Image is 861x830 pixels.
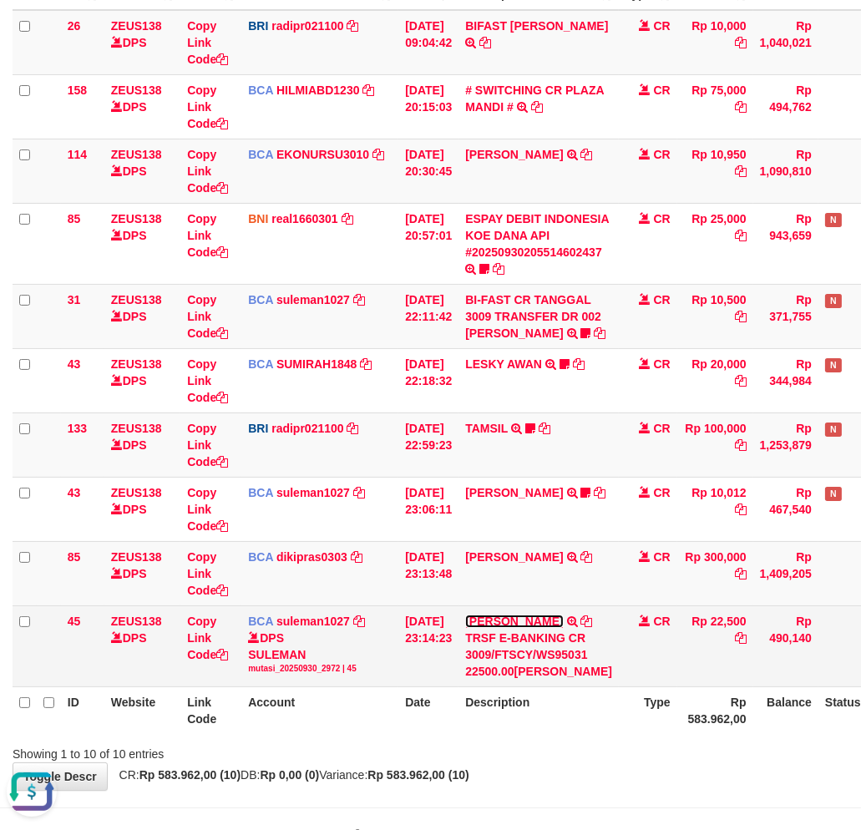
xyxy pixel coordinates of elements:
[104,284,180,348] td: DPS
[753,10,818,75] td: Rp 1,040,021
[735,374,747,387] a: Copy Rp 20,000 to clipboard
[68,486,81,499] span: 43
[68,84,87,97] span: 158
[398,348,458,412] td: [DATE] 22:18:32
[104,541,180,605] td: DPS
[753,284,818,348] td: Rp 371,755
[248,148,273,161] span: BCA
[104,605,180,686] td: DPS
[104,74,180,139] td: DPS
[825,358,842,372] span: Has Note
[111,212,162,225] a: ZEUS138
[753,203,818,284] td: Rp 943,659
[753,477,818,541] td: Rp 467,540
[654,148,671,161] span: CR
[342,212,353,225] a: Copy real1660301 to clipboard
[677,686,753,734] th: Rp 583.962,00
[276,486,350,499] a: suleman1027
[61,686,104,734] th: ID
[465,357,542,371] a: LESKY AWAN
[654,19,671,33] span: CR
[465,19,608,33] a: BIFAST [PERSON_NAME]
[111,422,162,435] a: ZEUS138
[104,10,180,75] td: DPS
[187,357,228,404] a: Copy Link Code
[248,615,273,628] span: BCA
[68,19,81,33] span: 26
[825,213,842,227] span: Has Note
[465,630,612,680] div: TRSF E-BANKING CR 3009/FTSCY/WS95031 22500.00[PERSON_NAME]
[104,139,180,203] td: DPS
[362,84,374,97] a: Copy HILMIABD1230 to clipboard
[677,139,753,203] td: Rp 10,950
[398,605,458,686] td: [DATE] 23:14:23
[187,212,228,259] a: Copy Link Code
[677,348,753,412] td: Rp 20,000
[677,412,753,477] td: Rp 100,000
[248,19,268,33] span: BRI
[735,631,747,645] a: Copy Rp 22,500 to clipboard
[241,686,398,734] th: Account
[276,615,350,628] a: suleman1027
[271,422,343,435] a: radipr021100
[271,19,343,33] a: radipr021100
[7,7,57,57] button: Open LiveChat chat widget
[677,74,753,139] td: Rp 75,000
[353,293,365,306] a: Copy suleman1027 to clipboard
[654,212,671,225] span: CR
[735,503,747,516] a: Copy Rp 10,012 to clipboard
[677,541,753,605] td: Rp 300,000
[104,477,180,541] td: DPS
[735,229,747,242] a: Copy Rp 25,000 to clipboard
[753,605,818,686] td: Rp 490,140
[493,262,504,276] a: Copy ESPAY DEBIT INDONESIA KOE DANA API #20250930205514602437 to clipboard
[398,203,458,284] td: [DATE] 20:57:01
[111,768,469,782] span: CR: DB: Variance:
[735,567,747,580] a: Copy Rp 300,000 to clipboard
[753,412,818,477] td: Rp 1,253,879
[139,768,241,782] strong: Rp 583.962,00 (10)
[825,487,842,501] span: Has Note
[104,203,180,284] td: DPS
[353,486,365,499] a: Copy suleman1027 to clipboard
[104,348,180,412] td: DPS
[13,739,347,762] div: Showing 1 to 10 of 10 entries
[581,615,593,628] a: Copy DAVID SENJA to clipboard
[248,550,273,564] span: BCA
[654,84,671,97] span: CR
[654,550,671,564] span: CR
[735,438,747,452] a: Copy Rp 100,000 to clipboard
[398,412,458,477] td: [DATE] 22:59:23
[187,293,228,340] a: Copy Link Code
[276,293,350,306] a: suleman1027
[68,615,81,628] span: 45
[753,139,818,203] td: Rp 1,090,810
[111,486,162,499] a: ZEUS138
[351,550,362,564] a: Copy dikipras0303 to clipboard
[398,74,458,139] td: [DATE] 20:15:03
[187,615,228,661] a: Copy Link Code
[111,615,162,628] a: ZEUS138
[248,630,392,675] div: DPS SULEMAN
[398,10,458,75] td: [DATE] 09:04:42
[372,148,384,161] a: Copy EKONURSU3010 to clipboard
[68,148,87,161] span: 114
[735,310,747,323] a: Copy Rp 10,500 to clipboard
[104,686,180,734] th: Website
[677,203,753,284] td: Rp 25,000
[619,686,677,734] th: Type
[187,148,228,195] a: Copy Link Code
[654,293,671,306] span: CR
[735,164,747,178] a: Copy Rp 10,950 to clipboard
[398,139,458,203] td: [DATE] 20:30:45
[594,486,605,499] a: Copy RAMA DARMAWAN to clipboard
[465,212,609,259] a: ESPAY DEBIT INDONESIA KOE DANA API #20250930205514602437
[465,615,563,628] a: [PERSON_NAME]
[271,212,337,225] a: real1660301
[465,422,508,435] a: TAMSIL
[581,550,593,564] a: Copy FAISAL AHMAD IBRAH to clipboard
[479,36,491,49] a: Copy BIFAST ERIKA S PAUN to clipboard
[187,84,228,130] a: Copy Link Code
[111,357,162,371] a: ZEUS138
[248,84,273,97] span: BCA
